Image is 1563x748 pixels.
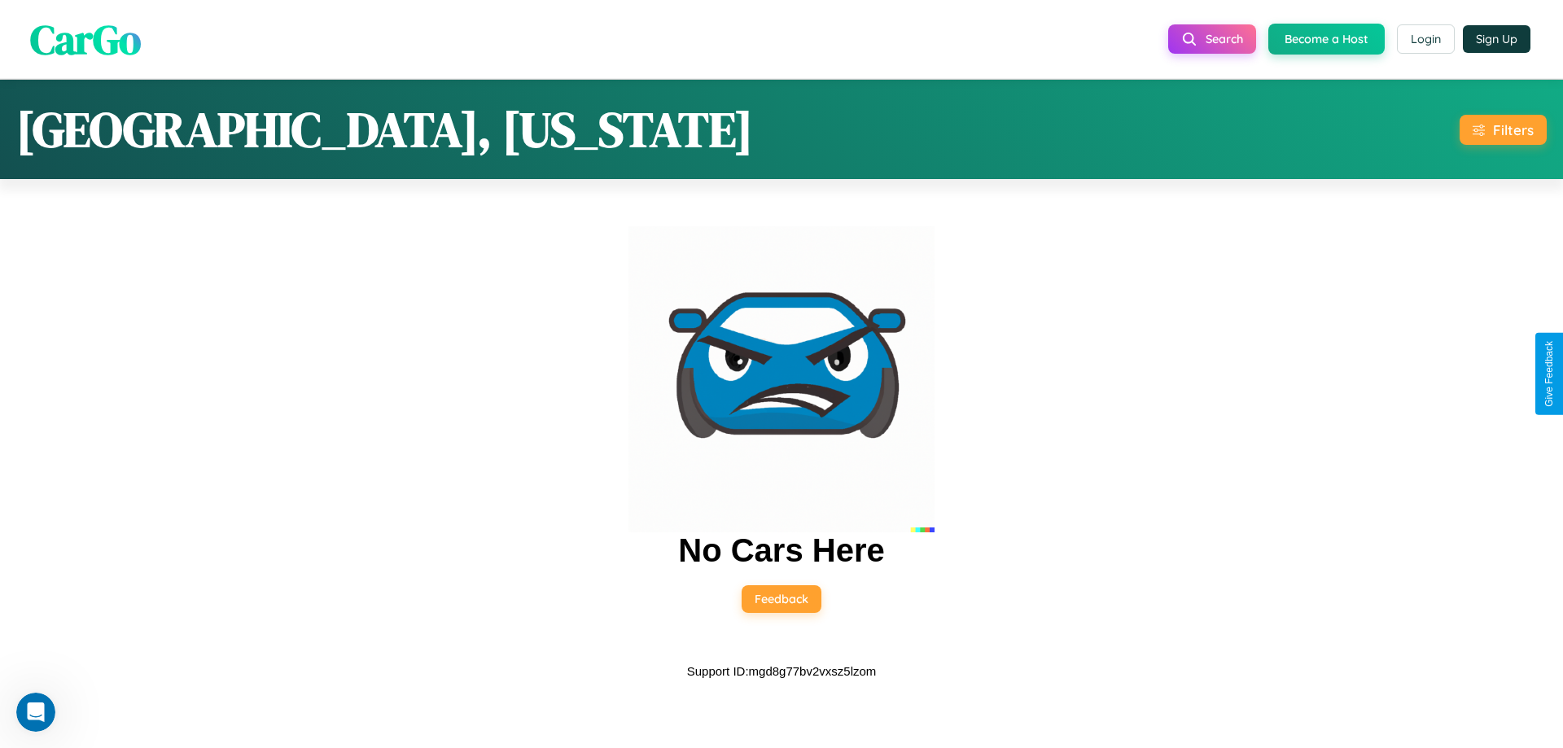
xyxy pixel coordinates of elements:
p: Support ID: mgd8g77bv2vxsz5lzom [687,660,877,682]
div: Give Feedback [1543,341,1555,407]
span: CarGo [30,11,141,67]
button: Become a Host [1268,24,1385,55]
img: car [628,226,935,532]
button: Login [1397,24,1455,54]
button: Sign Up [1463,25,1530,53]
button: Search [1168,24,1256,54]
iframe: Intercom live chat [16,693,55,732]
h1: [GEOGRAPHIC_DATA], [US_STATE] [16,96,753,163]
button: Filters [1460,115,1547,145]
div: Filters [1493,121,1534,138]
button: Feedback [742,585,821,613]
h2: No Cars Here [678,532,884,569]
span: Search [1206,32,1243,46]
